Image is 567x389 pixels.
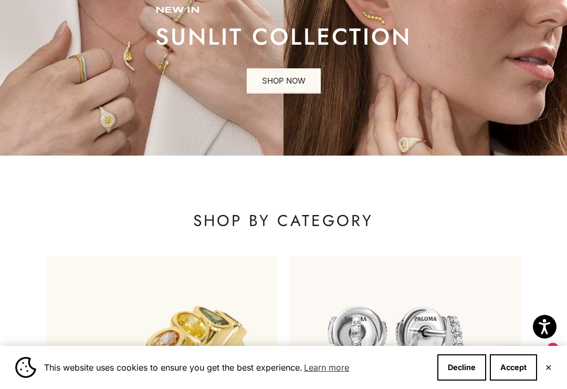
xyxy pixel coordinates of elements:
[46,210,521,231] p: SHOP BY CATEGORY
[490,354,537,381] button: Accept
[44,360,429,375] span: This website uses cookies to ensure you get the best experience.
[15,357,36,378] img: Cookie banner
[437,354,486,381] button: Decline
[247,68,321,94] a: SHOP NOW
[155,26,412,47] p: sunlit collection
[545,364,552,371] button: Close
[302,360,351,375] a: Learn more
[155,5,412,16] p: new in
